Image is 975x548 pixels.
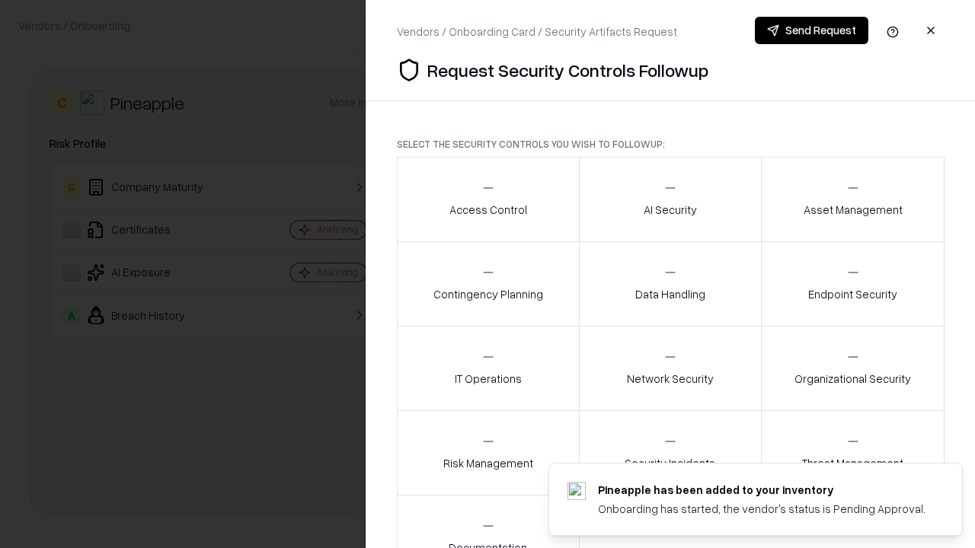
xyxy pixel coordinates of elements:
[625,455,715,471] p: Security Incidents
[397,410,580,495] button: Risk Management
[804,202,903,218] p: Asset Management
[761,241,945,327] button: Endpoint Security
[808,286,897,302] p: Endpoint Security
[794,371,911,387] p: Organizational Security
[761,326,945,411] button: Organizational Security
[755,17,868,44] button: Send Request
[598,482,925,498] div: Pineapple has been added to your inventory
[627,371,714,387] p: Network Security
[579,326,762,411] button: Network Security
[761,157,945,242] button: Asset Management
[443,455,533,471] p: Risk Management
[579,157,762,242] button: AI Security
[449,202,527,218] p: Access Control
[433,286,543,302] p: Contingency Planning
[579,410,762,495] button: Security Incidents
[644,202,697,218] p: AI Security
[802,455,903,471] p: Threat Management
[397,138,945,151] p: Select the security controls you wish to followup:
[567,482,586,500] img: pineappleenergy.com
[397,241,580,327] button: Contingency Planning
[397,326,580,411] button: IT Operations
[598,501,925,517] div: Onboarding has started, the vendor's status is Pending Approval.
[427,58,708,82] p: Request Security Controls Followup
[397,24,677,40] div: Vendors / Onboarding Card / Security Artifacts Request
[761,410,945,495] button: Threat Management
[455,371,522,387] p: IT Operations
[579,241,762,327] button: Data Handling
[397,157,580,242] button: Access Control
[635,286,705,302] p: Data Handling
